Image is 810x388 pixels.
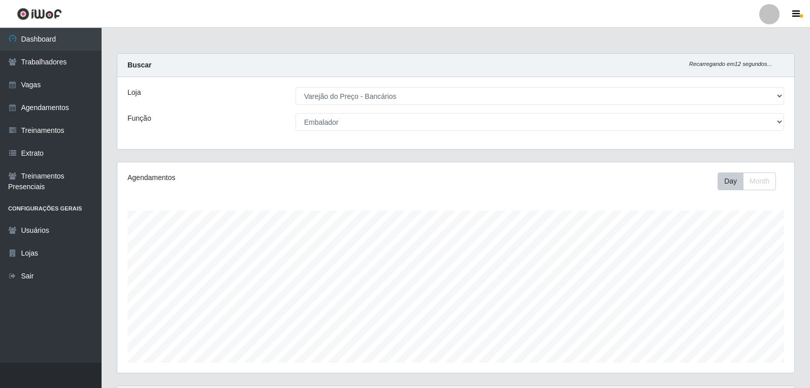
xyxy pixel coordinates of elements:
[17,8,62,20] img: CoreUI Logo
[718,172,784,190] div: Toolbar with button groups
[718,172,776,190] div: First group
[127,172,392,183] div: Agendamentos
[743,172,776,190] button: Month
[127,87,141,98] label: Loja
[127,61,151,69] strong: Buscar
[718,172,743,190] button: Day
[127,113,151,124] label: Função
[689,61,772,67] i: Recarregando em 12 segundos...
